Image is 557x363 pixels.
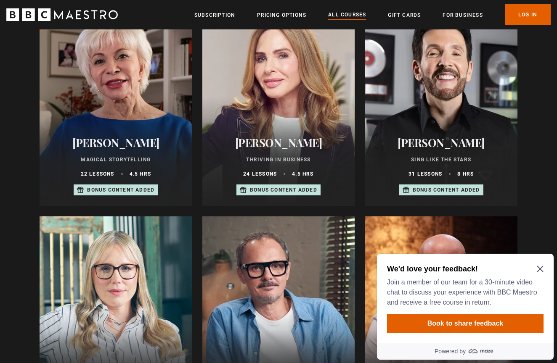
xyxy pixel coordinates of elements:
button: Book to share feedback [13,64,170,82]
p: 22 lessons [81,170,114,178]
p: Thriving in Business [212,156,345,163]
nav: Primary [194,4,551,25]
a: Pricing Options [257,11,306,19]
p: 31 lessons [408,170,442,178]
h2: [PERSON_NAME] [50,136,182,149]
a: [PERSON_NAME] Magical Storytelling 22 lessons 4.5 hrs Bonus content added New [40,5,192,206]
p: Sing Like the Stars [375,156,507,163]
a: All Courses [328,11,366,20]
a: [PERSON_NAME] Thriving in Business 24 lessons 4.5 hrs Bonus content added [202,5,355,206]
p: 24 lessons [243,170,277,178]
p: 8 hrs [457,170,474,178]
p: Bonus content added [250,186,317,194]
p: 4.5 hrs [130,170,151,178]
h2: [PERSON_NAME] [212,136,345,149]
p: Join a member of our team for a 30-minute video chat to discuss your experience with BBC Maestro ... [13,27,167,57]
a: For business [443,11,483,19]
div: Optional study invitation [3,3,180,109]
a: [PERSON_NAME] Sing Like the Stars 31 lessons 8 hrs Bonus content added [365,5,517,206]
p: Bonus content added [413,186,480,194]
a: Log In [505,4,551,25]
p: Bonus content added [87,186,154,194]
h2: We'd love your feedback! [13,13,167,24]
h2: [PERSON_NAME] [375,136,507,149]
a: Gift Cards [388,11,421,19]
p: Magical Storytelling [50,156,182,163]
a: Powered by maze [3,92,180,109]
p: 4.5 hrs [292,170,313,178]
a: Subscription [194,11,235,19]
button: Close Maze Prompt [163,15,170,22]
svg: BBC Maestro [6,8,118,21]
